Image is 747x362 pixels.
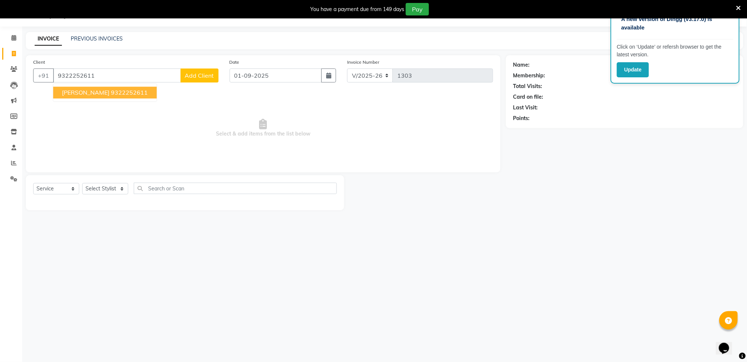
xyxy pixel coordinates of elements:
div: You have a payment due from 149 days [310,6,404,13]
ngb-highlight: 9322252611 [111,89,148,96]
div: Total Visits: [513,82,542,90]
button: +91 [33,68,54,82]
button: Add Client [181,68,219,82]
span: Add Client [185,72,214,79]
button: Update [617,62,649,77]
p: Click on ‘Update’ or refersh browser to get the latest version. [617,43,733,59]
button: Pay [406,3,429,15]
p: A new version of Dingg (v3.17.0) is available [621,15,729,32]
input: Search or Scan [134,183,337,194]
label: Client [33,59,45,66]
input: Search by Name/Mobile/Email/Code [53,68,181,82]
a: PREVIOUS INVOICES [71,35,123,42]
div: Last Visit: [513,104,538,112]
div: Card on file: [513,93,544,101]
span: [PERSON_NAME] [62,89,109,96]
div: Name: [513,61,530,69]
div: Membership: [513,72,545,80]
label: Invoice Number [347,59,379,66]
a: INVOICE [35,32,62,46]
label: Date [230,59,240,66]
span: Select & add items from the list below [33,91,493,165]
div: Points: [513,115,530,122]
iframe: chat widget [716,333,740,355]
